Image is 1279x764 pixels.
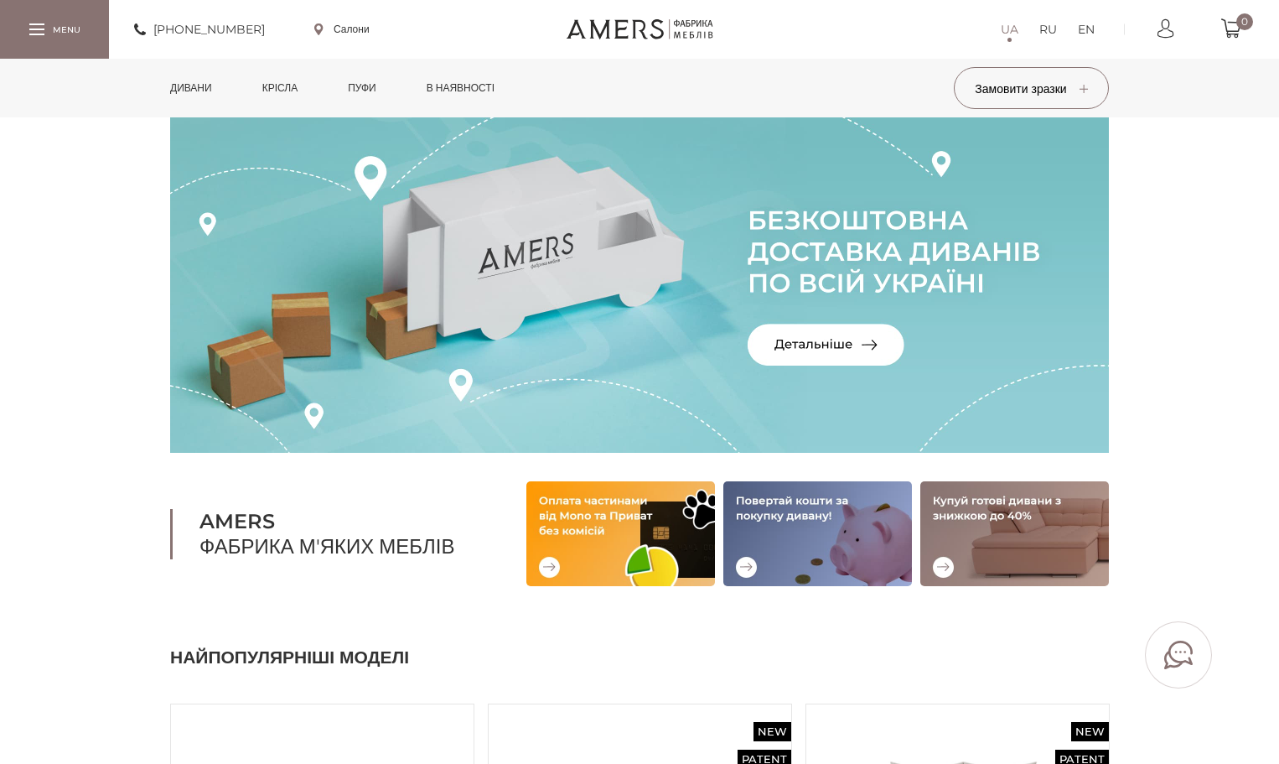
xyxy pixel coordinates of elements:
button: Замовити зразки [954,67,1109,109]
span: Замовити зразки [975,81,1087,96]
h2: Найпопулярніші моделі [170,645,1109,670]
img: Купуй готові дивани зі знижкою до 40% [920,481,1109,586]
a: UA [1001,19,1018,39]
img: Повертай кошти за покупку дивану [723,481,912,586]
h1: Фабрика м'яких меблів [170,509,484,559]
a: Пуфи [335,59,389,117]
a: Салони [314,22,370,37]
span: New [753,722,791,741]
a: EN [1078,19,1095,39]
a: Дивани [158,59,225,117]
img: Оплата частинами від Mono та Приват без комісій [526,481,715,586]
a: Крісла [250,59,310,117]
a: [PHONE_NUMBER] [134,19,265,39]
span: 0 [1236,13,1253,30]
a: в наявності [414,59,507,117]
span: New [1071,722,1109,741]
a: RU [1039,19,1057,39]
b: AMERS [199,509,484,534]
